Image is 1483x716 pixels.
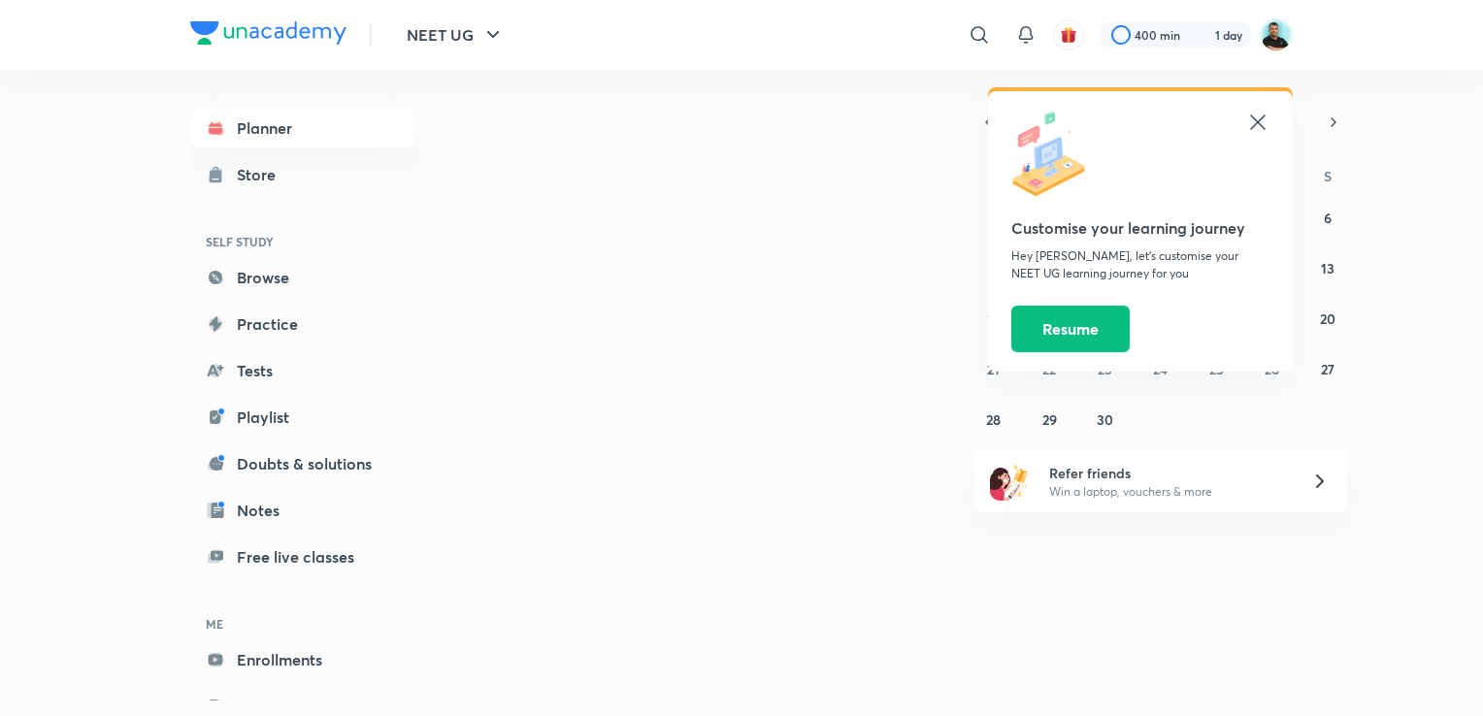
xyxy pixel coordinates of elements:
button: NEET UG [395,16,516,54]
a: Enrollments [190,640,415,679]
button: September 20, 2025 [1312,303,1343,334]
a: Practice [190,305,415,343]
a: Company Logo [190,21,346,49]
a: Planner [190,109,415,147]
a: Store [190,155,415,194]
abbr: September 6, 2025 [1324,209,1332,227]
button: September 13, 2025 [1312,252,1343,283]
button: September 14, 2025 [978,303,1009,334]
div: Store [237,163,287,186]
p: Hey [PERSON_NAME], let’s customise your NEET UG learning journey for you [1011,247,1269,282]
abbr: September 13, 2025 [1321,259,1335,277]
h5: Customise your learning journey [1011,216,1269,240]
button: September 28, 2025 [978,404,1009,435]
abbr: September 29, 2025 [1042,410,1057,429]
a: Tests [190,351,415,390]
abbr: September 22, 2025 [1042,360,1056,378]
abbr: September 21, 2025 [987,360,1000,378]
img: Company Logo [190,21,346,45]
img: referral [990,462,1029,501]
abbr: September 24, 2025 [1153,360,1168,378]
img: streak [1192,25,1211,45]
abbr: September 25, 2025 [1209,360,1224,378]
a: Playlist [190,398,415,437]
a: Doubts & solutions [190,444,415,483]
a: Browse [190,258,415,297]
button: September 30, 2025 [1090,404,1121,435]
h6: ME [190,607,415,640]
button: avatar [1053,19,1084,50]
button: September 29, 2025 [1034,404,1065,435]
a: Free live classes [190,537,415,576]
abbr: Saturday [1324,167,1332,185]
abbr: September 20, 2025 [1320,309,1335,328]
abbr: September 30, 2025 [1097,410,1113,429]
button: September 6, 2025 [1312,202,1343,233]
abbr: September 27, 2025 [1321,360,1335,378]
button: September 7, 2025 [978,252,1009,283]
h6: SELF STUDY [190,225,415,258]
button: September 27, 2025 [1312,353,1343,384]
img: Abhishek Agnihotri [1260,18,1293,51]
abbr: September 23, 2025 [1098,360,1112,378]
button: Resume [1011,306,1130,352]
img: icon [1011,111,1099,198]
abbr: September 26, 2025 [1265,360,1279,378]
abbr: September 28, 2025 [986,410,1001,429]
img: avatar [1060,26,1077,44]
button: September 21, 2025 [978,353,1009,384]
abbr: September 14, 2025 [987,309,1001,328]
p: Win a laptop, vouchers & more [1049,483,1288,501]
h6: Refer friends [1049,463,1288,483]
a: Notes [190,491,415,530]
